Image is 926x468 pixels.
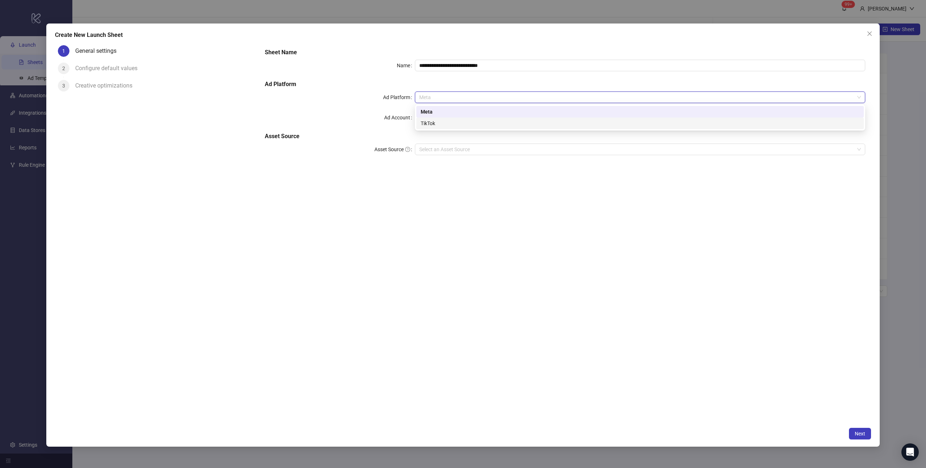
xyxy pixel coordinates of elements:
[75,80,138,92] div: Creative optimizations
[419,92,861,103] span: Meta
[384,112,415,123] label: Ad Account
[265,80,865,89] h5: Ad Platform
[55,31,871,39] div: Create New Launch Sheet
[849,428,871,439] button: Next
[415,60,865,71] input: Name
[405,147,410,152] span: question-circle
[265,132,865,141] h5: Asset Source
[265,48,865,57] h5: Sheet Name
[421,119,859,127] div: TikTok
[855,431,865,437] span: Next
[62,65,65,71] span: 2
[416,106,864,118] div: Meta
[416,118,864,129] div: TikTok
[62,48,65,54] span: 1
[421,108,859,116] div: Meta
[901,443,919,461] div: Open Intercom Messenger
[864,28,875,39] button: Close
[62,83,65,89] span: 3
[867,31,872,37] span: close
[383,92,415,103] label: Ad Platform
[397,60,415,71] label: Name
[374,144,415,155] label: Asset Source
[75,63,143,74] div: Configure default values
[75,45,122,57] div: General settings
